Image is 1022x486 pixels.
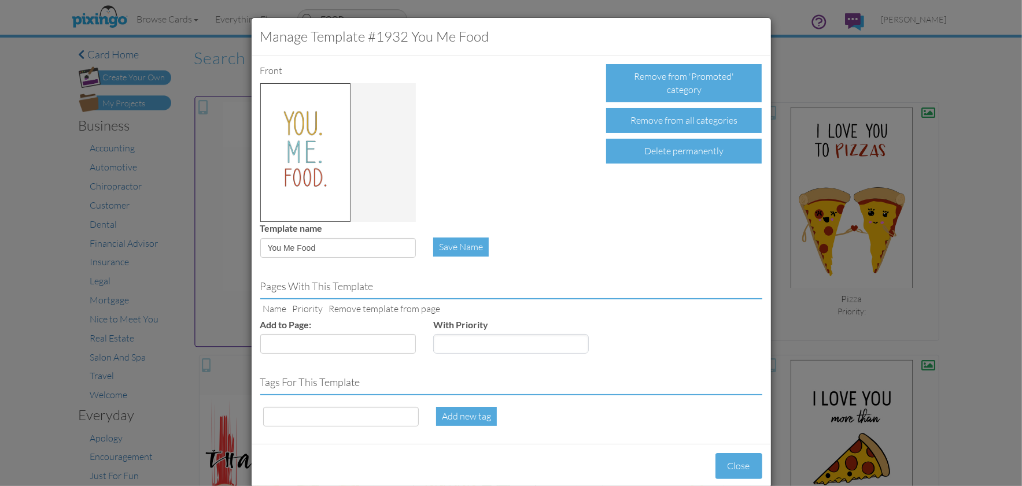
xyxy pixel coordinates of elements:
label: With Priority [433,318,488,332]
div: Front [260,64,416,77]
div: Save Name [433,238,489,257]
td: Name [260,299,290,318]
h3: Manage Template #1932 You Me Food [260,27,762,46]
h4: Pages with this template [260,281,762,292]
label: Template name [260,222,323,235]
img: 20190726-153626-0e6f1c63834f-500.jpg [260,83,350,222]
div: Remove from all categories [606,108,762,133]
div: Add new tag [436,407,497,426]
div: Delete permanently [606,139,762,164]
h4: Tags for this template [260,377,762,388]
button: Close [715,453,762,479]
label: Add to Page: [260,318,312,332]
td: Remove template from page [326,299,444,318]
td: Priority [290,299,326,318]
div: Remove from 'Promoted' category [606,64,762,102]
